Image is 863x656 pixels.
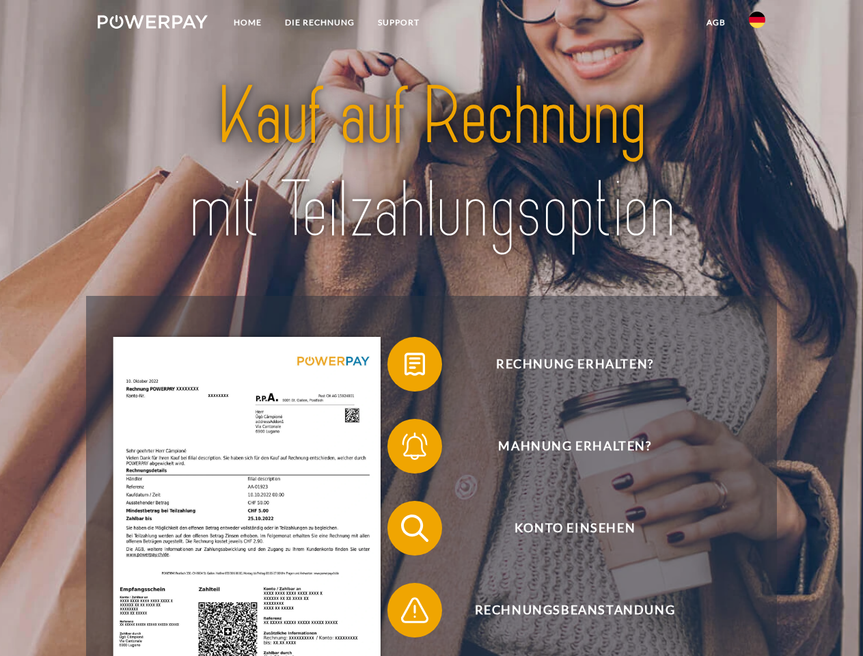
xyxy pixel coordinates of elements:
a: Home [222,10,273,35]
button: Rechnung erhalten? [387,337,743,392]
a: DIE RECHNUNG [273,10,366,35]
span: Konto einsehen [407,501,742,556]
button: Rechnungsbeanstandung [387,583,743,638]
span: Mahnung erhalten? [407,419,742,474]
img: qb_bill.svg [398,347,432,381]
img: de [749,12,765,28]
img: logo-powerpay-white.svg [98,15,208,29]
img: qb_search.svg [398,511,432,545]
img: title-powerpay_de.svg [131,66,732,262]
button: Mahnung erhalten? [387,419,743,474]
img: qb_warning.svg [398,593,432,627]
button: Konto einsehen [387,501,743,556]
span: Rechnungsbeanstandung [407,583,742,638]
span: Rechnung erhalten? [407,337,742,392]
a: agb [695,10,737,35]
a: SUPPORT [366,10,431,35]
img: qb_bell.svg [398,429,432,463]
